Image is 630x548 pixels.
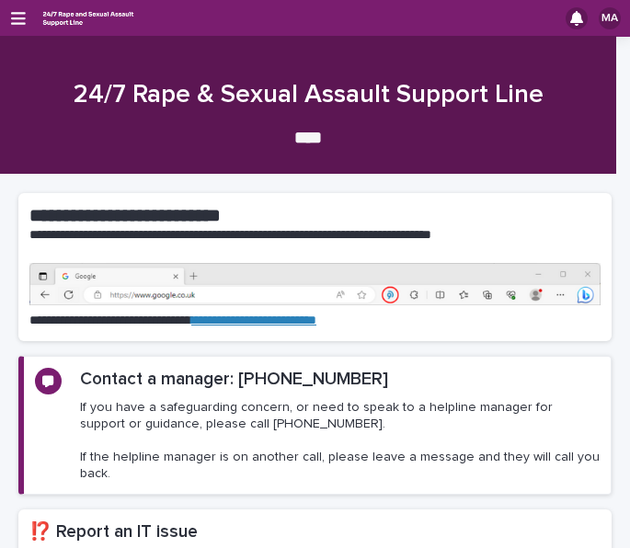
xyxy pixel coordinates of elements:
h1: 24/7 Rape & Sexual Assault Support Line [18,78,598,112]
p: If you have a safeguarding concern, or need to speak to a helpline manager for support or guidanc... [80,399,600,483]
img: https%3A%2F%2Fcdn.document360.io%2F0deca9d6-0dac-4e56-9e8f-8d9979bfce0e%2FImages%2FDocumentation%... [29,263,601,306]
img: rhQMoQhaT3yELyF149Cw [40,6,136,30]
div: MA [599,7,621,29]
h2: Contact a manager: [PHONE_NUMBER] [80,368,388,392]
h2: ⁉️ Report an IT issue [29,520,601,544]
